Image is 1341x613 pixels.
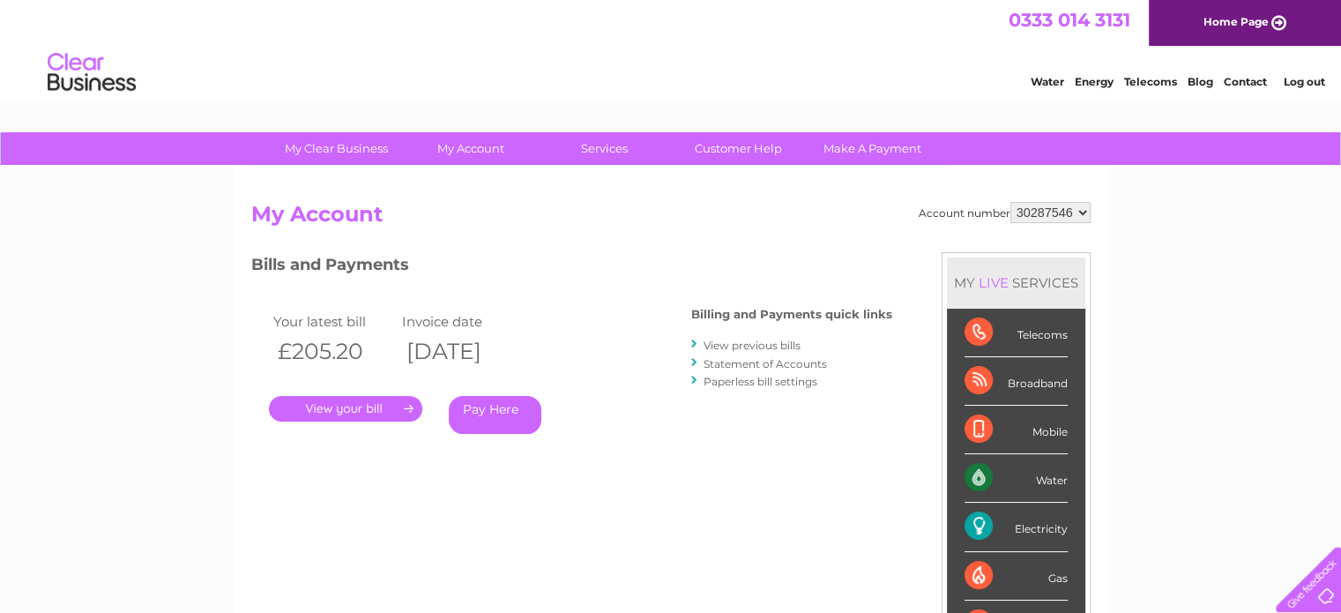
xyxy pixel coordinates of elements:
[1075,75,1114,88] a: Energy
[532,132,677,165] a: Services
[1124,75,1177,88] a: Telecoms
[965,406,1068,454] div: Mobile
[251,252,892,283] h3: Bills and Payments
[269,310,398,333] td: Your latest bill
[800,132,945,165] a: Make A Payment
[965,357,1068,406] div: Broadband
[704,339,801,352] a: View previous bills
[47,46,137,100] img: logo.png
[947,258,1085,308] div: MY SERVICES
[975,274,1012,291] div: LIVE
[269,396,422,422] a: .
[1188,75,1213,88] a: Blog
[255,10,1088,86] div: Clear Business is a trading name of Verastar Limited (registered in [GEOGRAPHIC_DATA] No. 3667643...
[666,132,811,165] a: Customer Help
[449,396,541,434] a: Pay Here
[398,333,526,370] th: [DATE]
[398,310,526,333] td: Invoice date
[1283,75,1324,88] a: Log out
[919,202,1091,223] div: Account number
[264,132,409,165] a: My Clear Business
[1031,75,1064,88] a: Water
[965,503,1068,551] div: Electricity
[251,202,1091,235] h2: My Account
[965,309,1068,357] div: Telecoms
[1009,9,1130,31] a: 0333 014 3131
[691,308,892,321] h4: Billing and Payments quick links
[398,132,543,165] a: My Account
[704,375,817,388] a: Paperless bill settings
[965,454,1068,503] div: Water
[1224,75,1267,88] a: Contact
[965,552,1068,601] div: Gas
[269,333,398,370] th: £205.20
[704,357,827,370] a: Statement of Accounts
